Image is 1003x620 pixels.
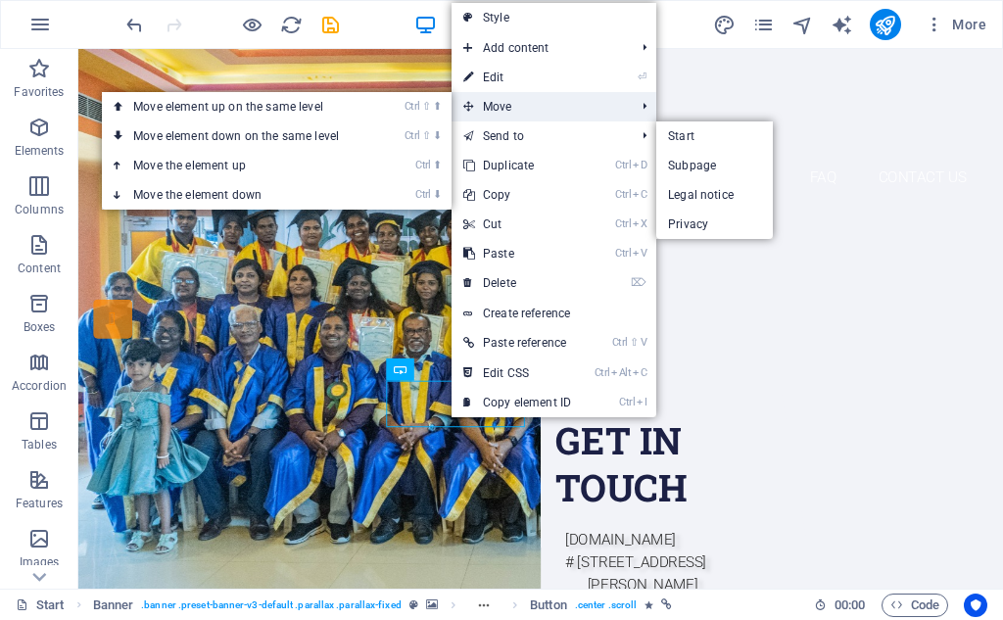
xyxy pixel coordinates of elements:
[405,129,420,142] i: Ctrl
[964,594,987,617] button: Usercentrics
[452,299,656,328] a: Create reference
[656,210,773,239] a: Privacy
[595,366,610,379] i: Ctrl
[12,378,67,394] p: Accordion
[882,594,948,617] button: Code
[637,396,646,408] i: I
[633,188,646,201] i: C
[831,13,854,36] button: text_generator
[831,14,853,36] i: AI Writer
[452,121,627,151] a: Send to
[656,180,773,210] a: Legal notice
[102,92,378,121] a: Ctrl⇧⬆Move element up on the same level
[415,159,431,171] i: Ctrl
[122,13,146,36] button: undo
[20,554,60,570] p: Images
[713,13,737,36] button: design
[102,151,378,180] a: Ctrl⬆Move the element up
[452,3,656,32] a: Style
[615,188,631,201] i: Ctrl
[452,268,583,298] a: ⌦Delete
[318,13,342,36] button: save
[848,597,851,612] span: :
[656,151,773,180] a: Subpage
[22,437,57,453] p: Tables
[791,13,815,36] button: navigator
[16,496,63,511] p: Features
[633,159,646,171] i: D
[433,100,442,113] i: ⬆
[280,14,303,36] i: Reload page
[279,13,303,36] button: reload
[24,319,56,335] p: Boxes
[409,599,418,610] i: This element is a customizable preset
[633,247,646,260] i: V
[16,594,65,617] a: Click to cancel selection. Double-click to open Pages
[452,151,583,180] a: CtrlDDuplicate
[835,594,865,617] span: 00 00
[631,276,646,289] i: ⌦
[102,121,378,151] a: Ctrl⇧⬇Move element down on the same level
[15,143,65,159] p: Elements
[917,9,994,40] button: More
[661,599,672,610] i: This element is linked
[15,202,64,217] p: Columns
[415,188,431,201] i: Ctrl
[452,210,583,239] a: CtrlXCut
[611,366,631,379] i: Alt
[641,336,646,349] i: V
[93,594,673,617] nav: breadcrumb
[452,180,583,210] a: CtrlCCopy
[452,63,583,92] a: ⏎Edit
[123,14,146,36] i: Undo: Change background color (Ctrl+Z)
[615,217,631,230] i: Ctrl
[452,328,583,358] a: Ctrl⇧VPaste reference
[93,594,134,617] span: Click to select. Double-click to edit
[433,129,442,142] i: ⬇
[141,594,401,617] span: . banner .preset-banner-v3-default .parallax .parallax-fixed
[612,336,628,349] i: Ctrl
[530,594,567,617] span: Click to select. Double-click to edit
[656,121,773,151] a: Start
[638,71,646,83] i: ⏎
[619,396,635,408] i: Ctrl
[452,239,583,268] a: CtrlVPaste
[630,336,639,349] i: ⇧
[422,100,431,113] i: ⇧
[633,217,646,230] i: X
[925,15,986,34] span: More
[633,366,646,379] i: C
[426,599,438,610] i: This element contains a background
[752,13,776,36] button: pages
[18,261,61,276] p: Content
[422,129,431,142] i: ⇧
[452,33,627,63] span: Add content
[452,92,627,121] span: Move
[433,188,442,201] i: ⬇
[575,594,637,617] span: . center .scroll
[645,599,653,610] i: Element contains an animation
[814,594,866,617] h6: Session time
[433,159,442,171] i: ⬆
[452,358,583,388] a: CtrlAltCEdit CSS
[14,84,64,100] p: Favorites
[405,100,420,113] i: Ctrl
[615,159,631,171] i: Ctrl
[615,247,631,260] i: Ctrl
[870,9,901,40] button: publish
[452,388,583,417] a: CtrlICopy element ID
[102,180,378,210] a: Ctrl⬇Move the element down
[890,594,939,617] span: Code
